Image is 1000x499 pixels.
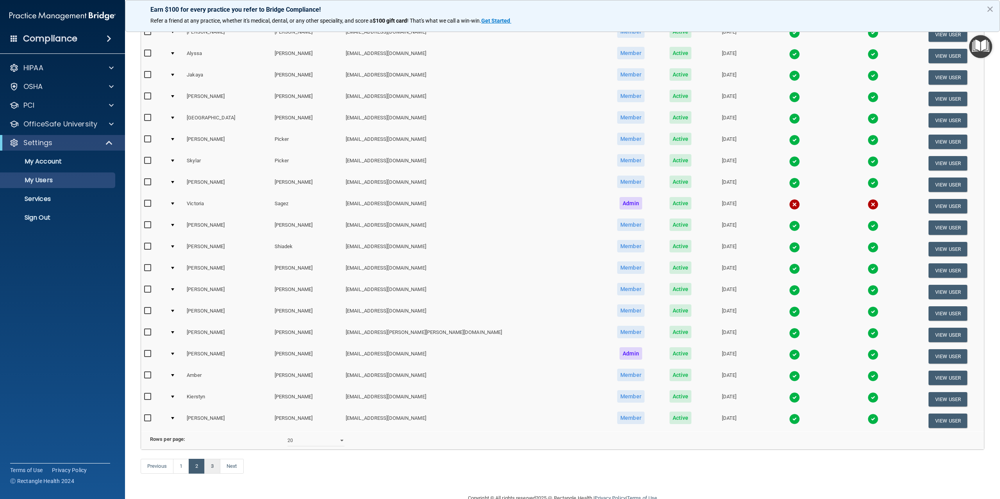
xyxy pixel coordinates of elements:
[184,238,271,260] td: [PERSON_NAME]
[670,90,692,102] span: Active
[703,389,755,410] td: [DATE]
[670,390,692,403] span: Active
[343,45,604,67] td: [EMAIL_ADDRESS][DOMAIN_NAME]
[271,45,343,67] td: [PERSON_NAME]
[929,242,967,256] button: View User
[929,414,967,428] button: View User
[184,195,271,217] td: Victoria
[868,92,879,103] img: tick.e7d51cea.svg
[703,281,755,303] td: [DATE]
[789,199,800,210] img: cross.ca9f0e7f.svg
[789,285,800,296] img: tick.e7d51cea.svg
[929,285,967,299] button: View User
[868,371,879,382] img: tick.e7d51cea.svg
[5,214,112,222] p: Sign Out
[868,27,879,38] img: tick.e7d51cea.svg
[703,303,755,324] td: [DATE]
[23,138,52,147] p: Settings
[703,88,755,110] td: [DATE]
[271,346,343,367] td: [PERSON_NAME]
[343,67,604,88] td: [EMAIL_ADDRESS][DOMAIN_NAME]
[703,238,755,260] td: [DATE]
[670,347,692,360] span: Active
[929,113,967,128] button: View User
[5,176,112,184] p: My Users
[929,199,967,213] button: View User
[617,133,645,145] span: Member
[617,47,645,59] span: Member
[373,18,407,24] strong: $100 gift card
[271,110,343,131] td: [PERSON_NAME]
[789,392,800,403] img: tick.e7d51cea.svg
[789,242,800,253] img: tick.e7d51cea.svg
[617,218,645,231] span: Member
[184,346,271,367] td: [PERSON_NAME]
[789,371,800,382] img: tick.e7d51cea.svg
[617,154,645,167] span: Member
[670,133,692,145] span: Active
[220,459,243,474] a: Next
[670,283,692,295] span: Active
[343,303,604,324] td: [EMAIL_ADDRESS][DOMAIN_NAME]
[929,92,967,106] button: View User
[868,306,879,317] img: tick.e7d51cea.svg
[23,101,34,110] p: PCI
[789,349,800,360] img: tick.e7d51cea.svg
[343,238,604,260] td: [EMAIL_ADDRESS][DOMAIN_NAME]
[189,459,205,474] a: 2
[271,410,343,431] td: [PERSON_NAME]
[789,178,800,188] img: tick.e7d51cea.svg
[10,477,74,485] span: Ⓒ Rectangle Health 2024
[271,238,343,260] td: Shiadek
[5,195,112,203] p: Services
[204,459,220,474] a: 3
[5,158,112,165] p: My Account
[789,328,800,339] img: tick.e7d51cea.svg
[150,6,975,13] p: Earn $100 for every practice you refer to Bridge Compliance!
[617,304,645,317] span: Member
[868,285,879,296] img: tick.e7d51cea.svg
[271,195,343,217] td: Sagez
[184,217,271,238] td: [PERSON_NAME]
[184,303,271,324] td: [PERSON_NAME]
[343,324,604,346] td: [EMAIL_ADDRESS][PERSON_NAME][PERSON_NAME][DOMAIN_NAME]
[929,349,967,364] button: View User
[9,82,114,91] a: OSHA
[703,260,755,281] td: [DATE]
[929,220,967,235] button: View User
[868,349,879,360] img: tick.e7d51cea.svg
[929,371,967,385] button: View User
[789,220,800,231] img: tick.e7d51cea.svg
[184,367,271,389] td: Amber
[617,283,645,295] span: Member
[670,412,692,424] span: Active
[789,135,800,146] img: tick.e7d51cea.svg
[670,176,692,188] span: Active
[703,410,755,431] td: [DATE]
[343,24,604,45] td: [EMAIL_ADDRESS][DOMAIN_NAME]
[929,328,967,342] button: View User
[271,88,343,110] td: [PERSON_NAME]
[703,174,755,195] td: [DATE]
[789,414,800,424] img: tick.e7d51cea.svg
[670,326,692,338] span: Active
[9,138,113,147] a: Settings
[271,389,343,410] td: [PERSON_NAME]
[617,111,645,124] span: Member
[23,82,43,91] p: OSHA
[271,153,343,174] td: Picker
[617,68,645,81] span: Member
[703,195,755,217] td: [DATE]
[23,33,77,44] h4: Compliance
[271,174,343,195] td: [PERSON_NAME]
[703,131,755,153] td: [DATE]
[670,240,692,252] span: Active
[703,110,755,131] td: [DATE]
[23,119,97,129] p: OfficeSafe University
[184,24,271,45] td: [PERSON_NAME]
[929,70,967,85] button: View User
[173,459,189,474] a: 1
[703,324,755,346] td: [DATE]
[271,324,343,346] td: [PERSON_NAME]
[789,306,800,317] img: tick.e7d51cea.svg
